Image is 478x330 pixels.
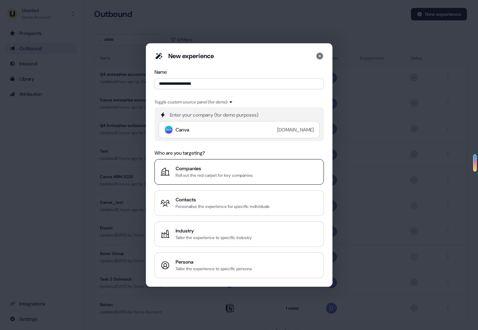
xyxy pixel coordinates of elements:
div: Who are you targeting? [154,149,324,156]
div: Enter your company (for demo purposes) [170,111,259,118]
div: Personalise the experience for specific individuals [176,203,270,210]
div: Tailor the experience to specific industry [176,234,252,241]
div: Contacts [176,196,270,203]
button: IndustryTailor the experience to specific industry [154,221,324,247]
div: Tailor the experience to specific persona [176,265,252,272]
div: New experience [168,52,214,60]
div: Persona [176,258,252,265]
div: Companies [176,165,253,172]
div: [DOMAIN_NAME] [277,126,314,133]
div: Toggle custom source panel (for demo) [154,99,227,106]
button: CompaniesRoll out the red carpet for key companies [154,159,324,185]
div: Canva [176,126,189,133]
div: Roll out the red carpet for key companies [176,172,253,179]
div: Name [154,68,324,75]
button: ContactsPersonalise the experience for specific individuals [154,190,324,216]
button: Toggle custom source panel (for demo) [154,99,233,106]
button: PersonaTailor the experience to specific persona [154,253,324,278]
div: Industry [176,227,252,234]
